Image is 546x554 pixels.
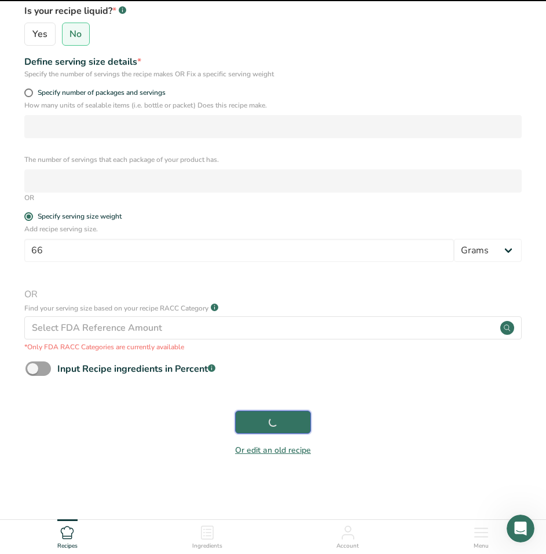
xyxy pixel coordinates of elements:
input: Type your serving size here [24,239,454,262]
span: OR [24,287,522,301]
iframe: Intercom live chat [507,515,534,542]
span: Recipes [57,542,78,551]
div: Select FDA Reference Amount [32,321,162,335]
div: Input Recipe ingredients in Percent [57,362,215,376]
p: Find your serving size based on your recipe RACC Category [24,303,208,313]
span: Ingredients [192,542,222,551]
span: Account [336,542,359,551]
label: Is your recipe liquid? [24,4,522,18]
span: No [69,28,82,40]
a: Or edit an old recipe [235,445,311,456]
p: The number of servings that each package of your product has. [24,154,522,165]
div: OR [24,193,522,203]
a: Account [336,520,359,551]
span: Menu [474,542,489,551]
a: Ingredients [192,520,222,551]
span: Yes [32,28,47,40]
div: Specify serving size weight [38,212,122,221]
p: *Only FDA RACC Categories are currently available [24,342,522,352]
p: Add recipe serving size. [24,224,522,234]
div: Specify the number of servings the recipe makes OR Fix a specific serving weight [24,69,522,79]
a: Recipes [57,520,78,551]
span: Specify number of packages and servings [33,88,166,97]
p: How many units of sealable items (i.e. bottle or packet) Does this recipe make. [24,100,522,110]
div: Define serving size details [24,55,522,69]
